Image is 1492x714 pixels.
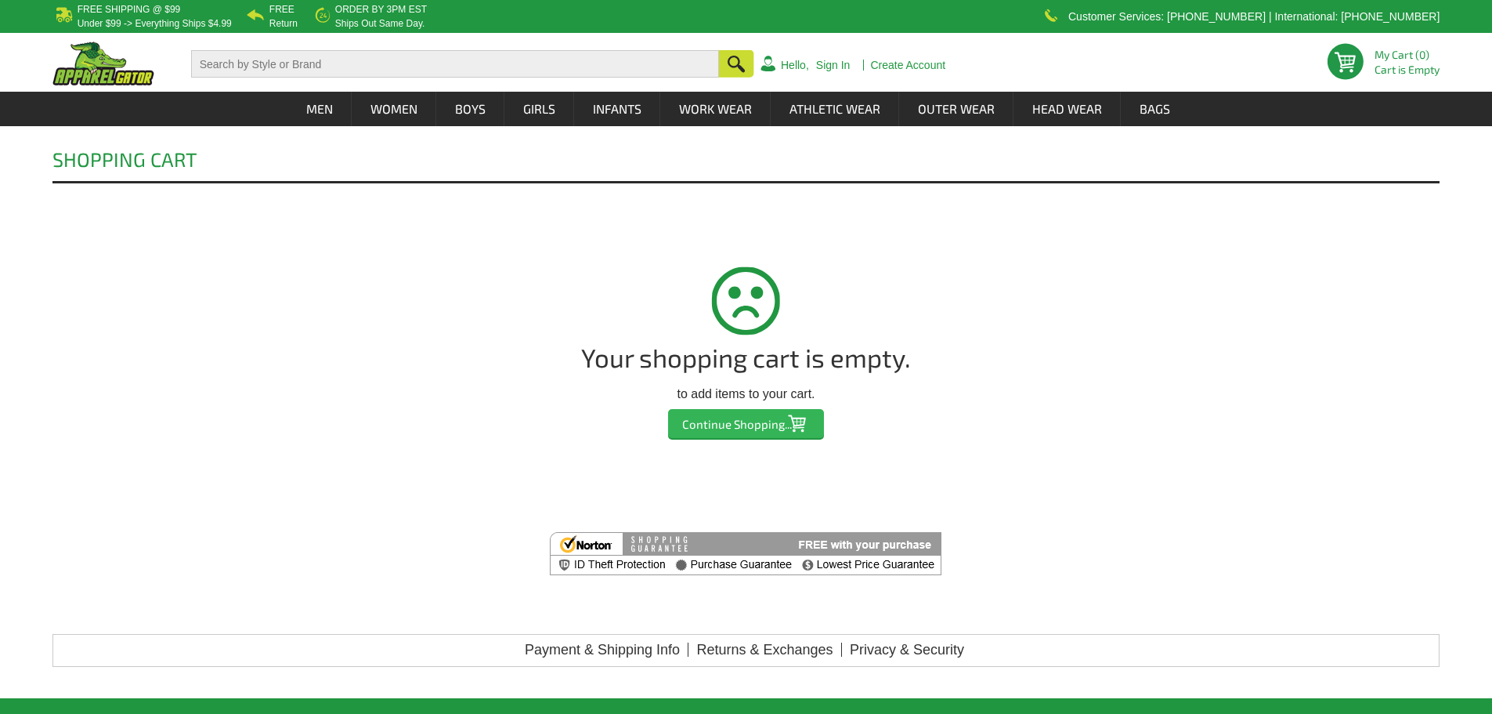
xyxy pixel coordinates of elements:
a: Bags [1122,92,1188,126]
a: Girls [505,92,573,126]
a: Boys [437,92,504,126]
p: Return [269,19,298,28]
input: Search by Style or Brand [191,50,719,78]
p: under $99 -> everything ships $4.99 [78,19,232,28]
a: Payment & Shipping Info [525,642,680,658]
img: ApparelGator [52,42,154,85]
b: Free Shipping @ $99 [78,4,181,15]
p: Customer Services: [PHONE_NUMBER] | International: [PHONE_NUMBER] [1068,12,1440,21]
img: Norton Shopping Guarantee [550,532,941,575]
a: Work Wear [661,92,770,126]
a: Head Wear [1014,92,1120,126]
a: Infants [575,92,659,126]
span: Cart is Empty [1375,64,1440,75]
a: Returns & Exchanges [696,642,833,658]
h1: Shopping Cart [52,150,197,181]
p: to add items to your cart. [101,387,1392,401]
h1: Your shopping cart is empty. [101,344,1392,371]
a: Sign In [816,60,851,71]
a: Hello, [781,60,809,71]
a: Men [288,92,351,126]
a: Athletic Wear [771,92,898,126]
a: Outer Wear [900,92,1013,126]
input: Continue Shopping... [668,409,824,438]
a: Create Account [870,60,945,71]
li: My Cart (0) [1375,49,1433,60]
b: Order by 3PM EST [335,4,427,15]
a: Privacy & Security [850,642,964,658]
b: Free [269,4,294,15]
a: Women [352,92,435,126]
p: ships out same day. [335,19,427,28]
